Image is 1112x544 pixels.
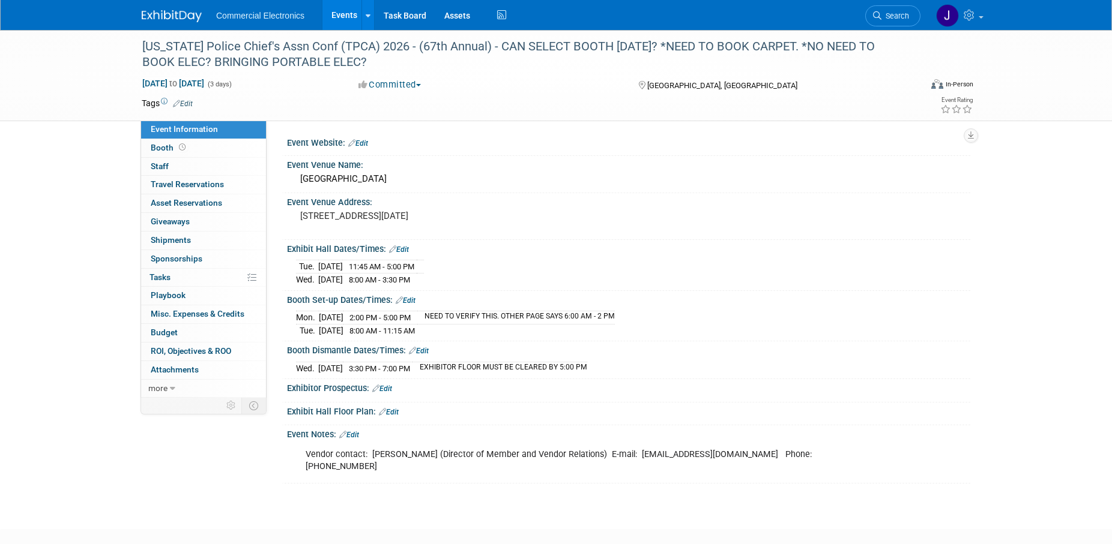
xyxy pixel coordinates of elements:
[287,240,970,256] div: Exhibit Hall Dates/Times:
[151,346,231,356] span: ROI, Objectives & ROO
[141,232,266,250] a: Shipments
[221,398,242,413] td: Personalize Event Tab Strip
[647,81,797,90] span: [GEOGRAPHIC_DATA], [GEOGRAPHIC_DATA]
[141,361,266,379] a: Attachments
[142,78,205,89] span: [DATE] [DATE]
[141,194,266,212] a: Asset Reservations
[349,364,410,373] span: 3:30 PM - 7:00 PM
[151,290,186,300] span: Playbook
[287,193,970,208] div: Event Venue Address:
[151,365,199,374] span: Attachments
[349,262,414,271] span: 11:45 AM - 5:00 PM
[168,79,179,88] span: to
[177,143,188,152] span: Booth not reserved yet
[881,11,909,20] span: Search
[141,342,266,360] a: ROI, Objectives & ROO
[142,10,202,22] img: ExhibitDay
[296,170,961,188] div: [GEOGRAPHIC_DATA]
[151,254,202,263] span: Sponsorships
[300,211,558,221] pre: [STREET_ADDRESS][DATE]
[287,402,970,418] div: Exhibit Hall Floor Plan:
[216,11,304,20] span: Commercial Electronics
[287,379,970,395] div: Exhibitor Prospectus:
[141,176,266,194] a: Travel Reservations
[417,311,615,324] td: NEED TO VERIFY THIS. OTHER PAGE SAYS 6:00 AM - 2 PM
[141,269,266,287] a: Tasks
[151,309,244,318] span: Misc. Expenses & Credits
[141,213,266,231] a: Giveaways
[141,380,266,398] a: more
[296,324,319,336] td: Tue.
[287,156,970,171] div: Event Venue Name:
[318,273,343,286] td: [DATE]
[151,161,169,171] span: Staff
[287,134,970,149] div: Event Website:
[173,100,193,108] a: Edit
[296,362,318,374] td: Wed.
[141,250,266,268] a: Sponsorships
[287,291,970,306] div: Booth Set-up Dates/Times:
[138,36,902,73] div: [US_STATE] Police Chief's Assn Conf (TPCA) 2026 - (67th Annual) - CAN SELECT BOOTH [DATE]? *NEED ...
[151,179,224,189] span: Travel Reservations
[287,341,970,357] div: Booth Dismantle Dates/Times:
[318,362,343,374] td: [DATE]
[151,235,191,245] span: Shipments
[296,260,318,273] td: Tue.
[936,4,959,27] img: Jennifer Roosa
[150,272,171,282] span: Tasks
[412,362,587,374] td: EXHIBITOR FLOOR MUST BE CLEARED BY 5:00 PM
[349,275,410,284] span: 8:00 AM - 3:30 PM
[207,80,232,88] span: (3 days)
[339,431,359,439] a: Edit
[349,326,415,335] span: 8:00 AM - 11:15 AM
[850,77,973,95] div: Event Format
[318,260,343,273] td: [DATE]
[354,79,426,91] button: Committed
[409,347,429,355] a: Edit
[151,217,190,226] span: Giveaways
[297,443,838,479] div: Vendor contact: [PERSON_NAME] (Director of Member and Vendor Relations) E-mail: [EMAIL_ADDRESS][D...
[151,327,178,337] span: Budget
[141,121,266,139] a: Event Information
[319,324,343,336] td: [DATE]
[242,398,267,413] td: Toggle Event Tabs
[372,384,392,393] a: Edit
[141,158,266,176] a: Staff
[141,287,266,305] a: Playbook
[151,124,218,134] span: Event Information
[379,408,399,416] a: Edit
[141,324,266,342] a: Budget
[865,5,920,26] a: Search
[389,245,409,254] a: Edit
[141,139,266,157] a: Booth
[940,97,973,103] div: Event Rating
[319,311,343,324] td: [DATE]
[945,80,973,89] div: In-Person
[349,313,411,322] span: 2:00 PM - 5:00 PM
[141,305,266,323] a: Misc. Expenses & Credits
[348,139,368,148] a: Edit
[151,198,222,208] span: Asset Reservations
[287,425,970,441] div: Event Notes:
[142,97,193,109] td: Tags
[396,296,415,305] a: Edit
[296,273,318,286] td: Wed.
[931,79,943,89] img: Format-Inperson.png
[148,383,168,393] span: more
[296,311,319,324] td: Mon.
[151,143,188,152] span: Booth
